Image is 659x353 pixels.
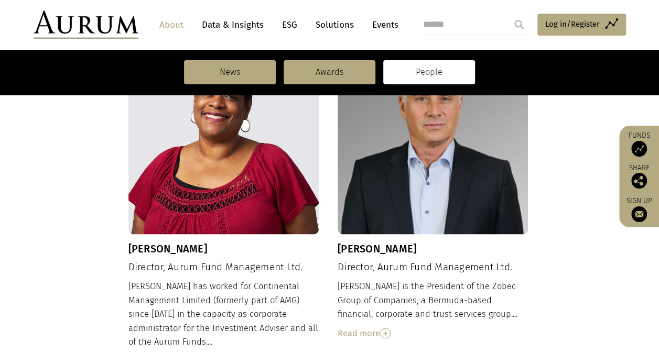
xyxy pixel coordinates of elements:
[380,328,391,338] img: Read More
[197,15,269,35] a: Data & Insights
[509,14,530,35] input: Submit
[545,18,600,30] span: Log in/Register
[624,196,654,222] a: Sign up
[154,15,189,35] a: About
[537,14,626,36] a: Log in/Register
[128,261,319,273] h4: Director, Aurum Fund Management Ltd.
[624,164,654,189] div: Share
[128,242,319,255] h3: [PERSON_NAME]
[631,206,647,222] img: Sign up to our newsletter
[34,10,138,39] img: Aurum
[631,141,647,157] img: Access Funds
[284,60,375,84] a: Awards
[277,15,303,35] a: ESG
[383,60,475,84] a: People
[184,60,276,84] a: News
[338,261,528,273] h4: Director, Aurum Fund Management Ltd.
[338,242,528,255] h3: [PERSON_NAME]
[310,15,359,35] a: Solutions
[631,173,647,189] img: Share this post
[367,15,398,35] a: Events
[338,279,528,340] div: [PERSON_NAME] is the President of the Zobec Group of Companies, a Bermuda-based financial, corpor...
[338,326,528,340] div: Read more
[624,131,654,157] a: Funds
